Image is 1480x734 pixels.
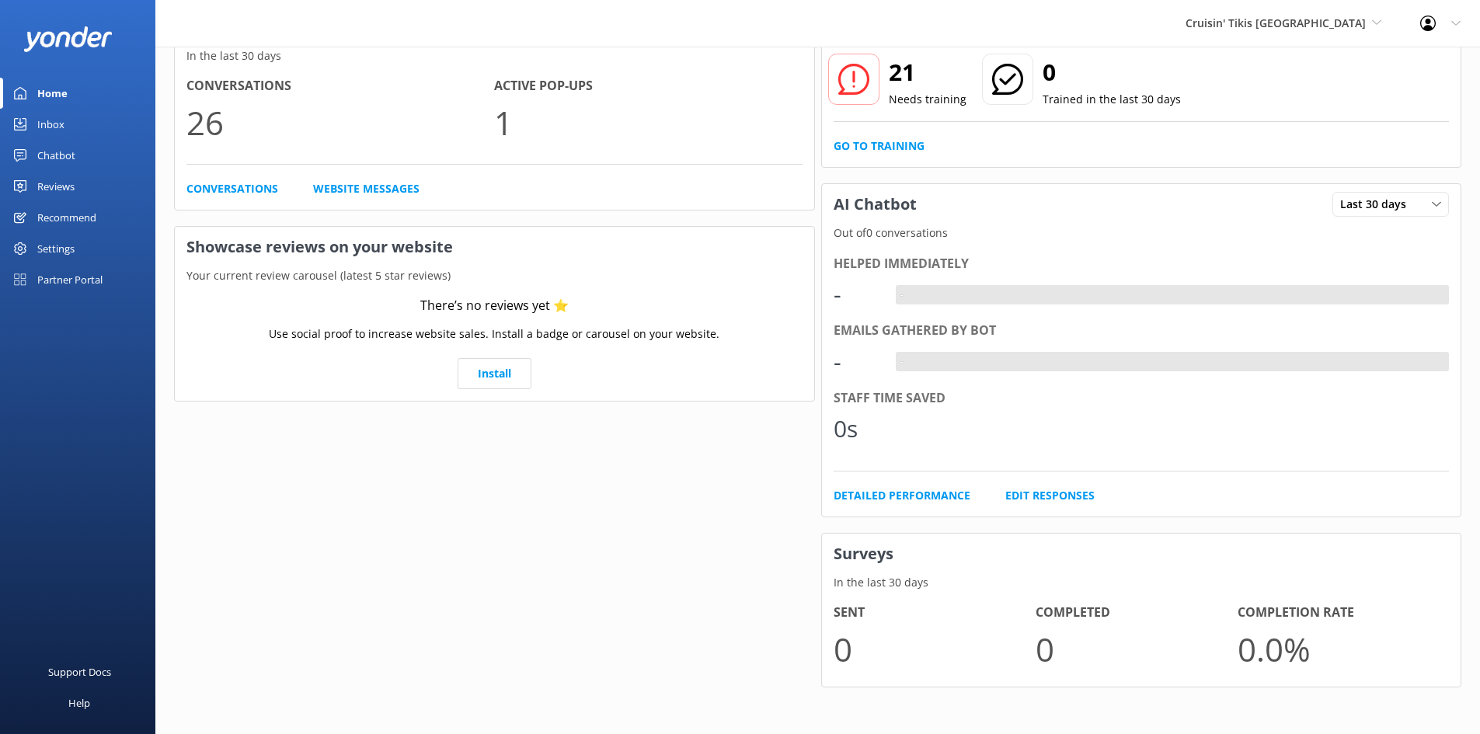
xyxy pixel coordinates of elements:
h4: Completion Rate [1238,603,1440,623]
div: Home [37,78,68,109]
div: - [834,276,880,313]
p: 0 [1036,623,1238,675]
p: In the last 30 days [822,574,1461,591]
p: 0.0 % [1238,623,1440,675]
h3: Showcase reviews on your website [175,227,814,267]
h2: 21 [889,54,966,91]
div: Partner Portal [37,264,103,295]
h4: Conversations [186,76,494,96]
span: Cruisin' Tikis [GEOGRAPHIC_DATA] [1186,16,1366,30]
div: Settings [37,233,75,264]
div: Staff time saved [834,388,1450,409]
div: Support Docs [48,656,111,687]
p: 26 [186,96,494,148]
div: Inbox [37,109,64,140]
p: In the last 30 days [175,47,814,64]
div: There’s no reviews yet ⭐ [420,296,569,316]
div: - [896,352,907,372]
div: Recommend [37,202,96,233]
p: Use social proof to increase website sales. Install a badge or carousel on your website. [269,325,719,343]
h3: AI Chatbot [822,184,928,224]
div: Emails gathered by bot [834,321,1450,341]
div: Help [68,687,90,718]
a: Go to Training [834,137,925,155]
div: Helped immediately [834,254,1450,274]
h3: Surveys [822,534,1461,574]
div: - [896,285,907,305]
div: - [834,343,880,381]
span: Last 30 days [1340,196,1416,213]
img: yonder-white-logo.png [23,26,113,52]
p: Out of 0 conversations [822,224,1461,242]
p: Your current review carousel (latest 5 star reviews) [175,267,814,284]
h4: Completed [1036,603,1238,623]
h4: Sent [834,603,1036,623]
a: Detailed Performance [834,487,970,504]
p: 0 [834,623,1036,675]
h2: 0 [1043,54,1181,91]
a: Install [458,358,531,389]
a: Edit Responses [1005,487,1095,504]
a: Website Messages [313,180,420,197]
p: Trained in the last 30 days [1043,91,1181,108]
div: Chatbot [37,140,75,171]
h4: Active Pop-ups [494,76,802,96]
div: 0s [834,410,880,447]
p: 1 [494,96,802,148]
div: Reviews [37,171,75,202]
p: Needs training [889,91,966,108]
a: Conversations [186,180,278,197]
